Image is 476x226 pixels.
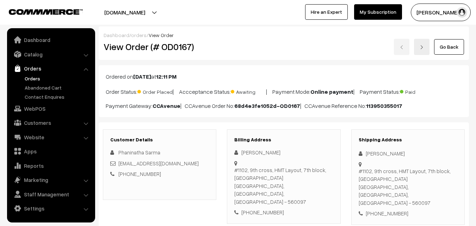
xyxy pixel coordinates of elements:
a: Customers [9,116,93,129]
p: Ordered on at [106,72,462,81]
span: Order Placed [137,86,173,96]
button: [PERSON_NAME] [411,4,471,21]
span: Paid [400,86,435,96]
b: 68d4e3fe1052d-OD0167 [234,102,300,109]
b: Online payment [310,88,353,95]
span: Awaiting [231,86,266,96]
a: Staff Management [9,188,93,201]
a: Apps [9,145,93,158]
a: orders [131,32,147,38]
a: WebPOS [9,102,93,115]
div: [PERSON_NAME] [359,149,457,158]
h3: Customer Details [110,137,209,143]
a: Abandoned Cart [23,84,93,91]
div: #1102, 9th cross, HMT Layout, 7th block, [GEOGRAPHIC_DATA] [GEOGRAPHIC_DATA], [GEOGRAPHIC_DATA], ... [359,167,457,207]
a: Dashboard [9,33,93,46]
div: [PHONE_NUMBER] [234,208,333,216]
b: CCAvenue [153,102,180,109]
a: COMMMERCE [9,7,70,16]
a: My Subscription [354,4,402,20]
a: Reports [9,159,93,172]
h2: View Order (# OD0167) [104,41,217,52]
div: [PHONE_NUMBER] [359,209,457,218]
p: Order Status: | Accceptance Status: | Payment Mode: | Payment Status: [106,86,462,96]
div: #1102, 9th cross, HMT Layout, 7th block, [GEOGRAPHIC_DATA] [GEOGRAPHIC_DATA], [GEOGRAPHIC_DATA], ... [234,166,333,206]
img: COMMMERCE [9,9,83,14]
div: / / [104,31,464,39]
img: right-arrow.png [420,45,424,49]
a: Settings [9,202,93,215]
span: Phaninatha Sarma [118,149,160,155]
button: [DOMAIN_NAME] [80,4,170,21]
a: Hire an Expert [305,4,348,20]
a: Catalog [9,48,93,61]
div: [PERSON_NAME] [234,148,333,157]
a: Website [9,131,93,143]
a: Orders [23,75,93,82]
img: user [457,7,467,18]
a: [EMAIL_ADDRESS][DOMAIN_NAME] [118,160,199,166]
b: 12:11 PM [156,73,177,80]
a: Marketing [9,173,93,186]
b: 113950355017 [366,102,402,109]
a: Orders [9,62,93,75]
a: Dashboard [104,32,129,38]
a: [PHONE_NUMBER] [118,171,161,177]
a: Contact Enquires [23,93,93,100]
h3: Billing Address [234,137,333,143]
span: View Order [149,32,174,38]
b: [DATE] [133,73,151,80]
a: Go Back [434,39,464,55]
p: Payment Gateway: | CCAvenue Order No: | CCAvenue Reference No: [106,102,462,110]
h3: Shipping Address [359,137,457,143]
